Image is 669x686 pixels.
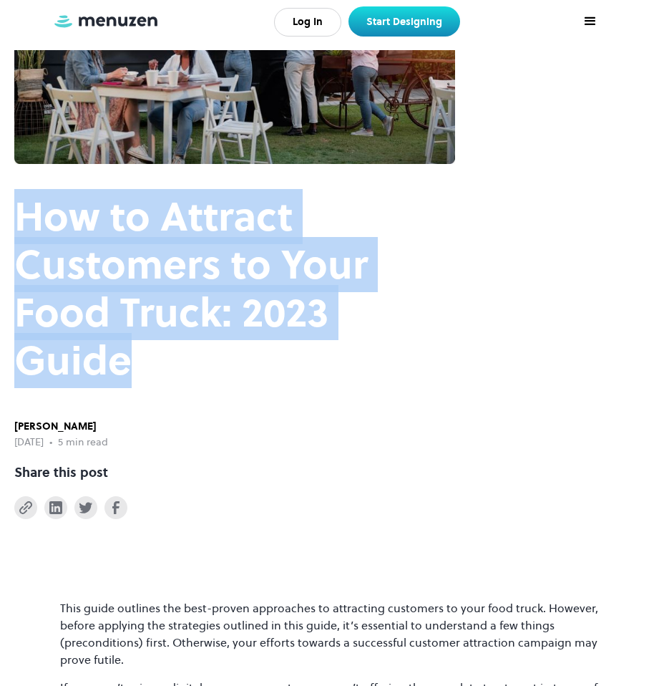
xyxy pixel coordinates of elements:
div: • [49,435,52,450]
div: [DATE] [14,435,44,450]
a: Start Designing [348,6,460,37]
a: home [52,14,160,30]
p: This guide outlines the best-proven approaches to attracting customers to your food truck. Howeve... [60,599,610,668]
h1: How to Attract Customers to Your Food Truck: 2023 Guide [14,193,455,385]
div: 5 min read [58,435,108,450]
div: [PERSON_NAME] [14,419,108,435]
div: Share this post [14,463,108,482]
a: Log In [274,8,341,37]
